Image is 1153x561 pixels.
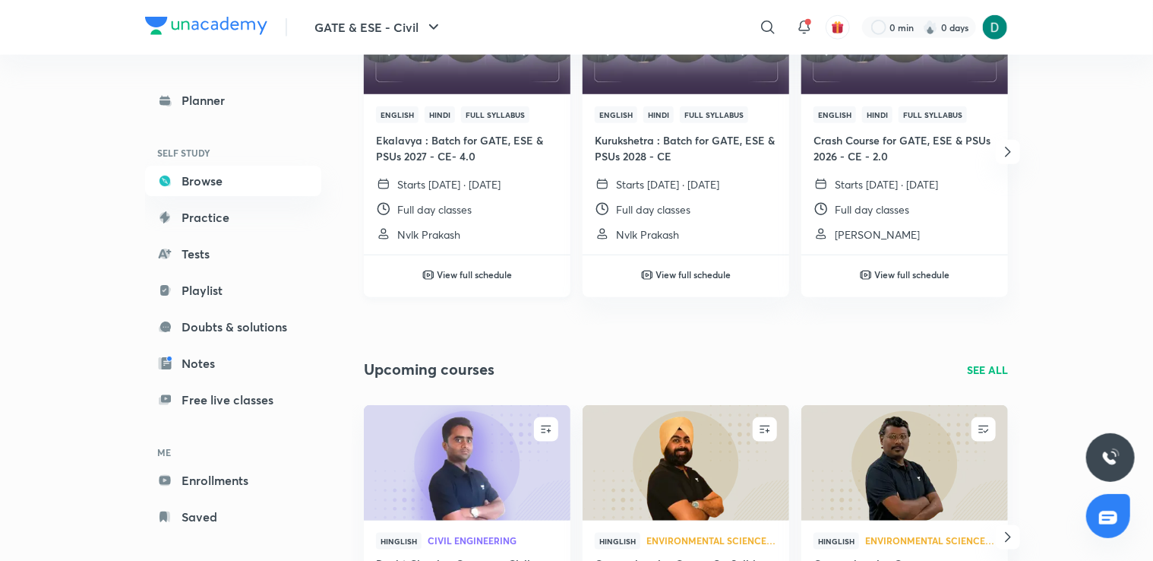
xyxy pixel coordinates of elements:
span: Hindi [425,106,455,123]
img: avatar [831,21,845,34]
button: GATE & ESE - Civil [305,12,452,43]
span: Hinglish [813,533,859,550]
span: Environmental Science and Engineering [865,536,996,545]
a: Company Logo [145,17,267,39]
a: Planner [145,85,321,116]
a: Doubts & solutions [145,312,321,342]
img: play [641,269,653,281]
h4: Kurukshetra : Batch for GATE, ESE & PSUs 2028 - CE [595,132,777,164]
span: Hinglish [376,533,422,550]
p: Starts [DATE] · [DATE] [835,176,938,192]
a: Saved [145,502,321,532]
p: Full day classes [397,201,472,217]
p: Aman Raj [835,227,920,242]
img: streak [923,20,938,35]
span: English [813,106,856,123]
a: Playlist [145,275,321,306]
a: Practice [145,202,321,233]
h2: Upcoming courses [364,358,494,381]
span: Hinglish [595,533,640,550]
h6: ME [145,439,321,465]
span: Hindi [862,106,892,123]
p: Full day classes [835,201,909,217]
img: ttu [1101,448,1120,467]
span: Full Syllabus [680,106,748,123]
span: Civil Engineering [428,536,558,545]
a: Tests [145,239,321,269]
a: new-thumbnail [364,405,570,521]
button: avatar [826,15,850,40]
p: Nvlk Prakash [616,227,679,242]
a: Free live classes [145,385,321,415]
span: Hindi [643,106,674,123]
span: Full Syllabus [461,106,529,123]
h6: View full schedule [656,268,731,281]
a: Browse [145,166,321,196]
a: Enrollments [145,465,321,496]
a: Environmental Science and Engineering [865,536,996,547]
a: new-thumbnail [801,405,1008,521]
a: new-thumbnail [583,405,789,521]
img: new-thumbnail [799,404,1009,521]
p: Starts [DATE] · [DATE] [616,176,719,192]
h6: View full schedule [438,268,513,281]
img: play [860,269,872,281]
img: play [422,269,434,281]
img: new-thumbnail [362,404,572,521]
p: Nvlk Prakash [397,227,460,242]
img: Diksha Mishra [982,14,1008,40]
h6: SELF STUDY [145,140,321,166]
h6: View full schedule [875,268,950,281]
img: new-thumbnail [580,404,791,521]
a: Environmental Science and Engineering [646,536,777,547]
a: Civil Engineering [428,536,558,547]
h4: Ekalavya : Batch for GATE, ESE & PSUs 2027 - CE- 4.0 [376,132,558,164]
p: Full day classes [616,201,690,217]
span: English [595,106,637,123]
span: English [376,106,419,123]
span: Environmental Science and Engineering [646,536,777,545]
a: SEE ALL [967,362,1008,378]
img: Company Logo [145,17,267,35]
p: Starts [DATE] · [DATE] [397,176,501,192]
h4: Crash Course for GATE, ESE & PSUs 2026 - CE - 2.0 [813,132,996,164]
a: Notes [145,348,321,379]
span: Full Syllabus [899,106,967,123]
